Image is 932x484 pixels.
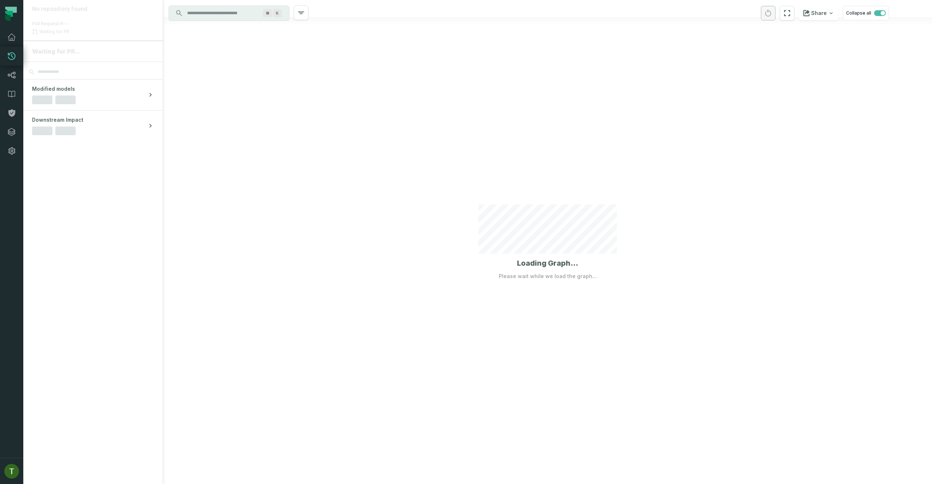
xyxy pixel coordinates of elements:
button: Downstream Impact [23,110,163,141]
span: Press ⌘ + K to focus the search bar [273,9,282,17]
img: avatar of Tomer Galun [4,464,19,479]
h1: Loading Graph... [517,258,578,268]
button: Modified models [23,79,163,110]
span: Modified models [32,85,75,93]
button: Collapse all [843,6,889,20]
span: Waiting for PR [38,29,71,35]
div: Waiting for PR... [32,47,154,56]
span: Pull Request #--- [32,21,70,26]
span: Press ⌘ + K to focus the search bar [263,9,272,17]
button: Share [799,6,838,20]
div: No repository found [32,6,154,13]
p: Please wait while we load the graph... [499,273,597,280]
span: Downstream Impact [32,116,83,124]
